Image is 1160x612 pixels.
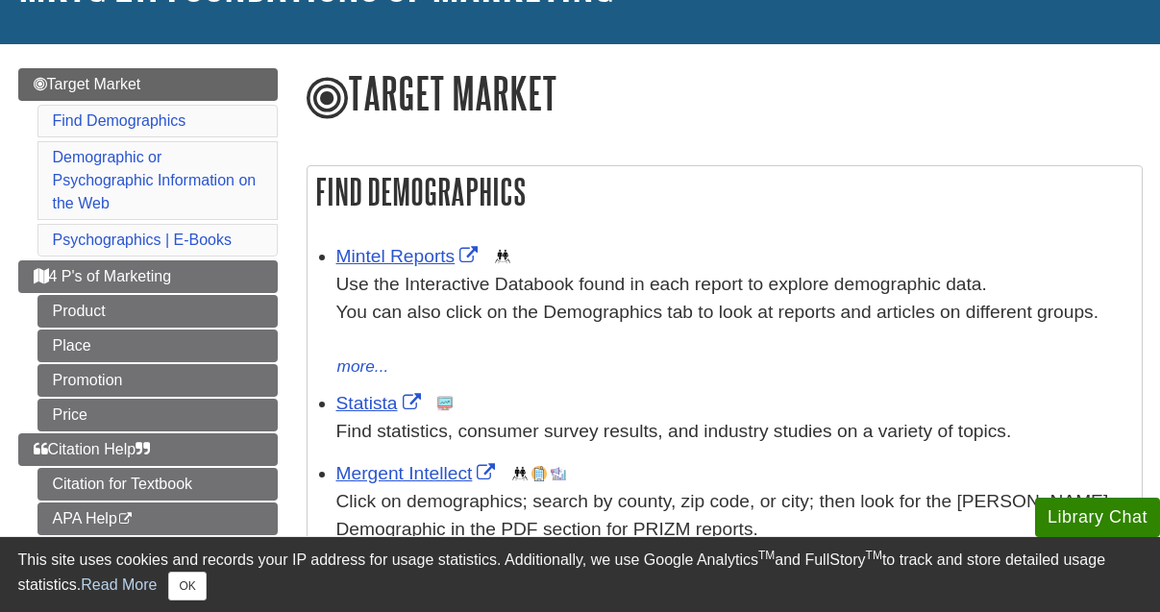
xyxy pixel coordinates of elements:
[34,441,151,457] span: Citation Help
[34,268,172,284] span: 4 P's of Marketing
[336,271,1132,354] div: Use the Interactive Databook found in each report to explore demographic data. You can also click...
[81,576,157,593] a: Read More
[531,466,547,481] img: Company Information
[53,232,232,248] a: Psychographics | E-Books
[308,166,1142,217] h2: Find Demographics
[168,572,206,600] button: Close
[37,468,278,501] a: Citation for Textbook
[53,112,186,129] a: Find Demographics
[495,249,510,264] img: Demographics
[34,76,141,92] span: Target Market
[336,393,426,413] a: Link opens in new window
[117,513,134,526] i: This link opens in a new window
[53,149,257,211] a: Demographic or Psychographic Information on the Web
[37,502,278,535] a: APA Help
[336,354,390,380] button: more...
[37,399,278,431] a: Price
[18,549,1143,600] div: This site uses cookies and records your IP address for usage statistics. Additionally, we use Goo...
[18,433,278,466] a: Citation Help
[37,364,278,397] a: Promotion
[37,295,278,328] a: Product
[307,68,1143,122] h1: Target Market
[336,463,501,483] a: Link opens in new window
[437,396,453,411] img: Statistics
[758,549,775,562] sup: TM
[512,466,528,481] img: Demographics
[336,418,1132,446] p: Find statistics, consumer survey results, and industry studies on a variety of topics.
[18,68,278,101] a: Target Market
[18,260,278,293] a: 4 P's of Marketing
[1035,498,1160,537] button: Library Chat
[336,246,483,266] a: Link opens in new window
[551,466,566,481] img: Industry Report
[37,330,278,362] a: Place
[336,488,1132,544] div: Click on demographics; search by county, zip code, or city; then look for the [PERSON_NAME] Demog...
[866,549,882,562] sup: TM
